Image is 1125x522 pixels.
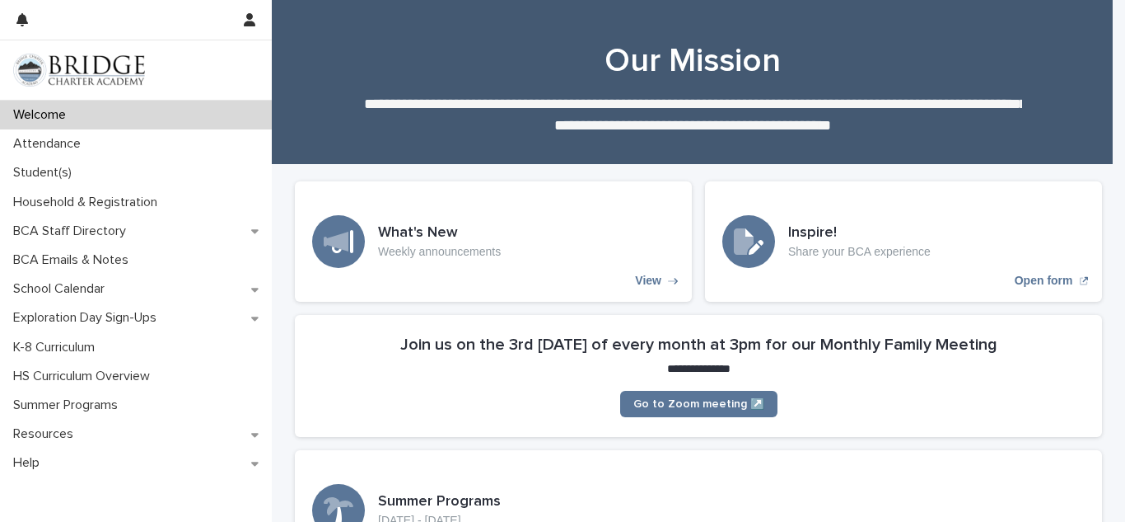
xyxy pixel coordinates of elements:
[7,195,170,210] p: Household & Registration
[7,340,108,355] p: K-8 Curriculum
[7,107,79,123] p: Welcome
[620,391,777,417] a: Go to Zoom meeting ↗️
[635,274,661,288] p: View
[7,369,163,384] p: HS Curriculum Overview
[378,224,501,242] h3: What's New
[633,398,764,410] span: Go to Zoom meeting ↗️
[705,181,1102,302] a: Open form
[7,136,94,152] p: Attendance
[7,252,142,268] p: BCA Emails & Notes
[788,245,931,259] p: Share your BCA experience
[378,493,501,511] h3: Summer Programs
[7,165,85,181] p: Student(s)
[289,41,1096,81] h1: Our Mission
[7,281,118,297] p: School Calendar
[1015,274,1073,288] p: Open form
[788,224,931,242] h3: Inspire!
[7,455,53,471] p: Help
[400,335,997,355] h2: Join us on the 3rd [DATE] of every month at 3pm for our Monthly Family Meeting
[7,426,86,442] p: Resources
[7,310,170,326] p: Exploration Day Sign-Ups
[7,397,131,413] p: Summer Programs
[295,181,692,302] a: View
[7,223,139,239] p: BCA Staff Directory
[378,245,501,259] p: Weekly announcements
[13,54,145,87] img: V1C1m3IdTEidaUdm9Hs0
